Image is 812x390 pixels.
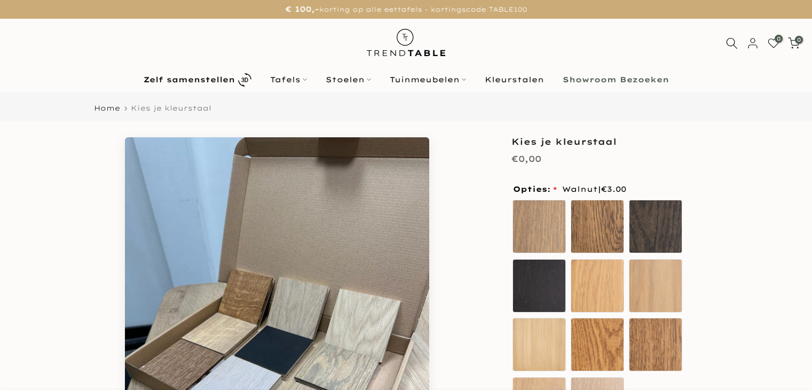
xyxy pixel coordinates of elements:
span: 0 [795,36,803,44]
strong: € 100,- [285,4,319,14]
p: korting op alle eettafels - kortingscode TABLE100 [13,3,799,16]
b: Zelf samenstellen [144,76,235,83]
span: Walnut [562,183,626,196]
span: | [598,184,626,194]
img: trend-table [359,19,453,66]
span: 0 [775,35,783,43]
a: Showroom Bezoeken [553,73,678,86]
a: Kleurstalen [475,73,553,86]
a: Zelf samenstellen [134,71,261,89]
a: Home [94,105,120,112]
a: Tafels [261,73,316,86]
span: Kies je kleurstaal [131,104,211,112]
span: €3.00 [601,184,626,194]
a: 0 [788,37,800,49]
div: €0,00 [511,151,541,167]
span: Opties: [513,185,557,193]
h1: Kies je kleurstaal [511,137,688,146]
a: Tuinmeubelen [380,73,475,86]
a: 0 [768,37,779,49]
a: Stoelen [316,73,380,86]
b: Showroom Bezoeken [563,76,669,83]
